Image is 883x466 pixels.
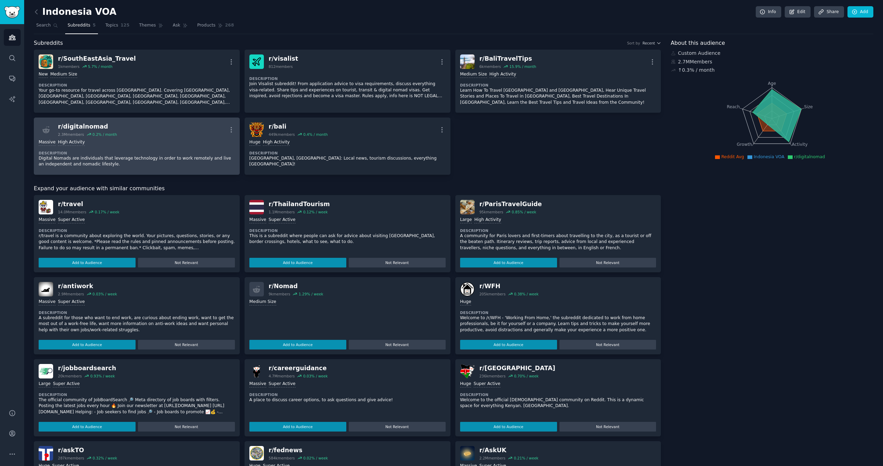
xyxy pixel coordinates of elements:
span: Topics [105,22,118,29]
dt: Description [249,228,446,233]
span: Themes [139,22,156,29]
div: r/ [GEOGRAPHIC_DATA] [479,364,555,373]
button: Not Relevant [138,340,235,349]
div: r/ AskUK [479,446,538,455]
img: jobboardsearch [39,364,53,378]
div: 236k members [479,374,506,378]
a: Subreddits5 [65,20,98,34]
dt: Description [249,392,446,397]
span: Products [197,22,216,29]
tspan: Activity [792,142,807,147]
div: 2.9M members [58,292,84,296]
div: 9k members [269,292,290,296]
div: 4.7M members [269,374,295,378]
div: 2.3M members [58,132,84,137]
span: 268 [225,22,234,29]
dt: Description [460,310,656,315]
div: 0.2 % / month [92,132,117,137]
div: 584k members [269,456,295,460]
div: 20k members [58,374,82,378]
dt: Description [39,151,235,155]
div: 0.12 % / week [303,210,328,214]
div: r/ WFH [479,282,539,291]
div: 0.93 % / week [90,374,115,378]
p: Welcome to /r/WFH - 'Working From Home,' the subreddit dedicated to work from home professionals,... [460,315,656,333]
div: 0.21 % / week [514,456,538,460]
a: Info [756,6,781,18]
span: Reddit Avg [721,154,744,159]
div: Sort by [627,41,640,45]
div: Medium Size [460,71,487,78]
div: Custom Audience [671,50,874,57]
a: r/digitalnomad2.3Mmembers0.2% / monthMassiveHigh ActivityDescriptionDigital Nomads are individual... [34,118,240,175]
div: r/ visalist [269,54,298,63]
div: r/ bali [269,122,328,131]
img: GummySearch logo [4,6,20,18]
div: r/ jobboardsearch [58,364,116,373]
div: 0.03 % / week [92,292,117,296]
button: Not Relevant [349,422,446,432]
div: 0.03 % / week [303,374,328,378]
img: fednews [249,446,264,460]
button: Add to Audience [460,340,557,349]
div: 1k members [58,64,80,69]
p: Learn How To Travel [GEOGRAPHIC_DATA] and [GEOGRAPHIC_DATA], Hear Unique Travel Stories and Place... [460,88,656,106]
div: Huge [460,381,471,387]
div: 205k members [479,292,506,296]
button: Not Relevant [349,340,446,349]
a: Search [34,20,60,34]
span: Recent [643,41,655,45]
div: 0.17 % / week [95,210,119,214]
div: Massive [39,217,56,223]
div: Super Active [269,217,296,223]
div: r/ ThailandTourism [269,200,330,209]
div: Massive [39,299,56,305]
div: r/ Nomad [269,282,323,291]
a: BaliTravelTipsr/BaliTravelTips6kmembers15.9% / monthMedium SizeHigh ActivityDescriptionLearn How ... [455,50,661,113]
p: Welcome to the official [DEMOGRAPHIC_DATA] community on Reddit. This is a dynamic space for every... [460,397,656,409]
button: Recent [643,41,661,45]
button: Add to Audience [249,258,346,267]
img: askTO [39,446,53,460]
div: 0.85 % / week [512,210,536,214]
button: Not Relevant [349,258,446,267]
dt: Description [460,228,656,233]
p: The official community of JobBoardSearch 🔎 Meta directory of job boards with filters. Posting the... [39,397,235,415]
div: Medium Size [249,299,276,305]
a: Add [847,6,873,18]
a: Edit [785,6,811,18]
div: 15.9 % / month [509,64,536,69]
dt: Description [39,310,235,315]
img: antiwork [39,282,53,296]
span: Ask [173,22,180,29]
a: SouthEastAsia_Travelr/SouthEastAsia_Travel1kmembers5.7% / monthNewMedium SizeDescriptionYour go-t... [34,50,240,113]
div: Massive [39,139,56,146]
div: New [39,71,48,78]
div: Super Active [58,217,85,223]
img: ParisTravelGuide [460,200,475,214]
button: Add to Audience [39,340,136,349]
div: 0.4 % / month [303,132,328,137]
div: 95k members [479,210,503,214]
div: r/ careerguidance [269,364,328,373]
a: visalistr/visalist812membersDescriptionJoin Visalist subreddit! From application advice to visa r... [245,50,450,113]
div: High Activity [263,139,290,146]
div: High Activity [474,217,501,223]
img: travel [39,200,53,214]
div: 0.02 % / week [303,456,328,460]
button: Add to Audience [249,340,346,349]
span: Subreddits [68,22,90,29]
div: Super Active [58,299,85,305]
div: 1.1M members [269,210,295,214]
dt: Description [39,83,235,88]
p: Your go-to resource for travel across [GEOGRAPHIC_DATA]. Covering [GEOGRAPHIC_DATA], [GEOGRAPHIC_... [39,88,235,106]
button: Add to Audience [460,258,557,267]
img: visalist [249,54,264,69]
dt: Description [249,76,446,81]
div: 1.29 % / week [299,292,323,296]
a: Products268 [195,20,236,34]
img: bali [249,122,264,137]
button: Add to Audience [249,422,346,432]
p: A community for Paris lovers and first-timers about travelling to the city, as a tourist or off t... [460,233,656,251]
div: ↑ 0.3 % / month [678,67,715,74]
